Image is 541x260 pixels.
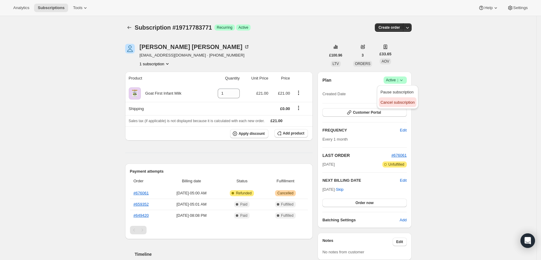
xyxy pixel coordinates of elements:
span: Cancel subscription [381,100,415,105]
th: Shipping [125,102,206,115]
span: Unfulfilled [388,162,404,167]
span: Refunded [236,191,252,196]
span: Fulfilled [281,213,293,218]
div: [PERSON_NAME] [PERSON_NAME] [140,44,250,50]
a: #676061 [134,191,149,195]
span: | [397,78,398,83]
div: Open Intercom Messenger [520,233,535,248]
span: ORDERS [355,62,370,66]
span: [DATE] · 05:00 AM [166,190,217,196]
span: [DATE] · 08:08 PM [166,213,217,219]
span: Subscription #19717783771 [135,24,212,31]
h2: LAST ORDER [322,152,391,158]
button: Apply discount [230,129,268,138]
button: Product actions [140,61,170,67]
span: AOV [381,59,389,63]
button: Skip [332,185,347,194]
span: £21.00 [270,119,283,123]
button: Product actions [294,89,303,96]
span: Every 1 month [322,137,348,141]
span: Pause subscription [381,90,414,94]
img: product img [129,87,141,99]
button: Tools [69,4,92,12]
span: Created Date [322,91,346,97]
div: Goat First Infant Milk [141,90,182,96]
span: Billing date [166,178,217,184]
a: #676061 [391,153,407,158]
button: Order now [322,199,407,207]
button: Subscriptions [125,23,134,32]
span: £100.96 [329,53,342,58]
span: Status [221,178,263,184]
span: Skip [336,187,343,193]
span: Paid [240,202,247,207]
button: Add [396,215,410,225]
th: Quantity [206,72,242,85]
span: £0.00 [280,106,290,111]
span: £21.00 [256,91,268,96]
button: Help [475,4,502,12]
button: Edit [396,125,410,135]
span: Analytics [13,5,29,10]
a: #649420 [134,213,149,218]
h3: Notes [322,238,393,246]
span: Apply discount [239,131,265,136]
span: Cancelled [277,191,293,196]
span: Create order [378,25,400,30]
span: Paid [240,213,247,218]
span: [DATE] · [322,187,343,192]
span: Add product [283,131,304,136]
button: Analytics [10,4,33,12]
h2: Plan [322,77,331,83]
h6: Batching Settings [322,217,400,223]
span: Edit [400,127,407,133]
a: #659352 [134,202,149,206]
span: Recurring [217,25,233,30]
span: [EMAIL_ADDRESS][DOMAIN_NAME] · [PHONE_NUMBER] [140,52,250,58]
th: Product [125,72,206,85]
button: £100.96 [326,51,346,60]
span: [DATE] · 05:01 AM [166,201,217,207]
span: Subscriptions [38,5,65,10]
button: Shipping actions [294,105,303,111]
button: Settings [504,4,531,12]
span: Fulfillment [267,178,304,184]
button: Customer Portal [322,108,407,117]
span: Edit [396,239,403,244]
span: Fulfilled [281,202,293,207]
th: Order [130,174,164,188]
th: Price [270,72,292,85]
span: £21.00 [278,91,290,96]
button: Edit [393,238,407,246]
span: LTV [333,62,339,66]
button: #676061 [391,152,407,158]
span: Donna Jacobs [125,44,135,54]
span: Settings [513,5,528,10]
th: Unit Price [242,72,270,85]
span: Tools [73,5,82,10]
span: Active [386,77,404,83]
button: 3 [358,51,367,60]
h2: Payment attempts [130,168,308,174]
span: Customer Portal [353,110,381,115]
span: Help [484,5,492,10]
span: Order now [356,200,374,205]
span: [DATE] [322,161,335,167]
h2: Timeline [135,251,313,257]
h2: NEXT BILLING DATE [322,177,400,184]
button: Edit [400,177,407,184]
span: No notes from customer [322,250,364,254]
button: Cancel subscription [379,97,416,107]
nav: Pagination [130,226,308,234]
span: 3 [362,53,364,58]
span: Add [400,217,407,223]
h2: FREQUENCY [322,127,400,133]
span: Active [239,25,248,30]
button: Create order [375,23,403,32]
button: Subscriptions [34,4,68,12]
button: Add product [274,129,308,138]
span: Sales tax (if applicable) is not displayed because it is calculated with each new order. [129,119,265,123]
span: £33.65 [379,51,391,57]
